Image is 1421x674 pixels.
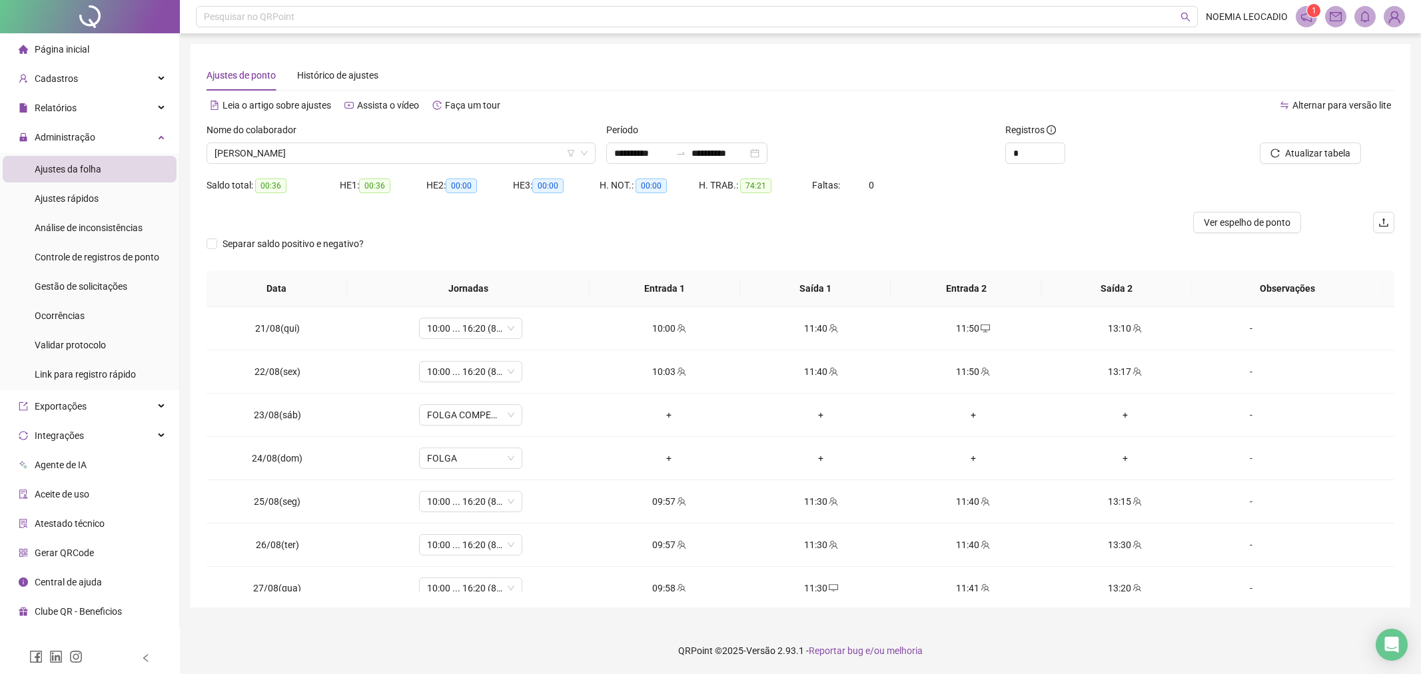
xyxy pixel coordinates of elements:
[29,650,43,663] span: facebook
[427,492,514,511] span: 10:00 ... 16:20 (8 HORAS)
[1060,494,1190,509] div: 13:15
[445,100,500,111] span: Faça um tour
[676,497,686,506] span: team
[676,583,686,593] span: team
[1041,270,1192,307] th: Saída 2
[215,143,588,163] span: GABRIEL RAMOS DA SILVA
[35,164,101,174] span: Ajustes da folha
[35,460,87,470] span: Agente de IA
[1212,494,1290,509] div: -
[1212,364,1290,379] div: -
[207,270,347,307] th: Data
[255,323,300,334] span: 21/08(qui)
[253,583,301,593] span: 27/08(qua)
[347,270,590,307] th: Jornadas
[1330,11,1342,23] span: mail
[699,178,812,193] div: H. TRAB.:
[297,70,378,81] span: Histórico de ajustes
[223,100,331,111] span: Leia o artigo sobre ajustes
[908,364,1039,379] div: 11:50
[19,133,28,142] span: lock
[1060,364,1190,379] div: 13:17
[35,606,122,617] span: Clube QR - Beneficios
[35,518,105,529] span: Atestado técnico
[604,581,734,595] div: 09:58
[1300,11,1312,23] span: notification
[1204,215,1290,230] span: Ver espelho de ponto
[254,496,300,507] span: 25/08(seg)
[1131,583,1142,593] span: team
[1181,12,1190,22] span: search
[580,149,588,157] span: down
[35,489,89,500] span: Aceite de uso
[446,178,477,193] span: 00:00
[604,537,734,552] div: 09:57
[427,362,514,382] span: 10:00 ... 16:20 (8 HORAS)
[567,149,575,157] span: filter
[1359,11,1371,23] span: bell
[19,548,28,557] span: qrcode
[827,324,838,333] span: team
[1212,537,1290,552] div: -
[1060,537,1190,552] div: 13:30
[19,103,28,113] span: file
[604,321,734,336] div: 10:00
[979,324,990,333] span: desktop
[604,364,734,379] div: 10:03
[1060,581,1190,595] div: 13:20
[35,340,106,350] span: Validar protocolo
[590,270,740,307] th: Entrada 1
[812,180,842,190] span: Faltas:
[426,178,513,193] div: HE 2:
[979,583,990,593] span: team
[19,431,28,440] span: sync
[676,148,686,159] span: to
[427,578,514,598] span: 10:00 ... 16:20 (8 HORAS)
[427,448,514,468] span: FOLGA
[979,367,990,376] span: team
[1270,149,1280,158] span: reload
[357,100,419,111] span: Assista o vídeo
[19,45,28,54] span: home
[869,180,874,190] span: 0
[340,178,426,193] div: HE 1:
[755,581,886,595] div: 11:30
[49,650,63,663] span: linkedin
[755,364,886,379] div: 11:40
[827,540,838,549] span: team
[207,178,340,193] div: Saldo total:
[427,535,514,555] span: 10:00 ... 16:20 (8 HORAS)
[1260,143,1361,164] button: Atualizar tabela
[207,123,305,137] label: Nome do colaborador
[1292,100,1391,111] span: Alternar para versão lite
[908,537,1039,552] div: 11:40
[979,497,990,506] span: team
[600,178,699,193] div: H. NOT.:
[35,577,102,587] span: Central de ajuda
[35,44,89,55] span: Página inicial
[1376,629,1408,661] div: Open Intercom Messenger
[35,401,87,412] span: Exportações
[19,490,28,499] span: audit
[891,270,1041,307] th: Entrada 2
[908,581,1039,595] div: 11:41
[1280,101,1289,110] span: swap
[252,453,302,464] span: 24/08(dom)
[1307,4,1320,17] sup: 1
[1060,321,1190,336] div: 13:10
[1060,408,1190,422] div: +
[676,148,686,159] span: swap-right
[35,222,143,233] span: Análise de inconsistências
[1005,123,1056,137] span: Registros
[1192,270,1383,307] th: Observações
[359,178,390,193] span: 00:36
[35,430,84,441] span: Integrações
[1131,367,1142,376] span: team
[19,402,28,411] span: export
[827,583,838,593] span: desktop
[427,318,514,338] span: 10:00 ... 16:20 (8 HORAS)
[908,408,1039,422] div: +
[755,451,886,466] div: +
[254,366,300,377] span: 22/08(sex)
[1212,321,1290,336] div: -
